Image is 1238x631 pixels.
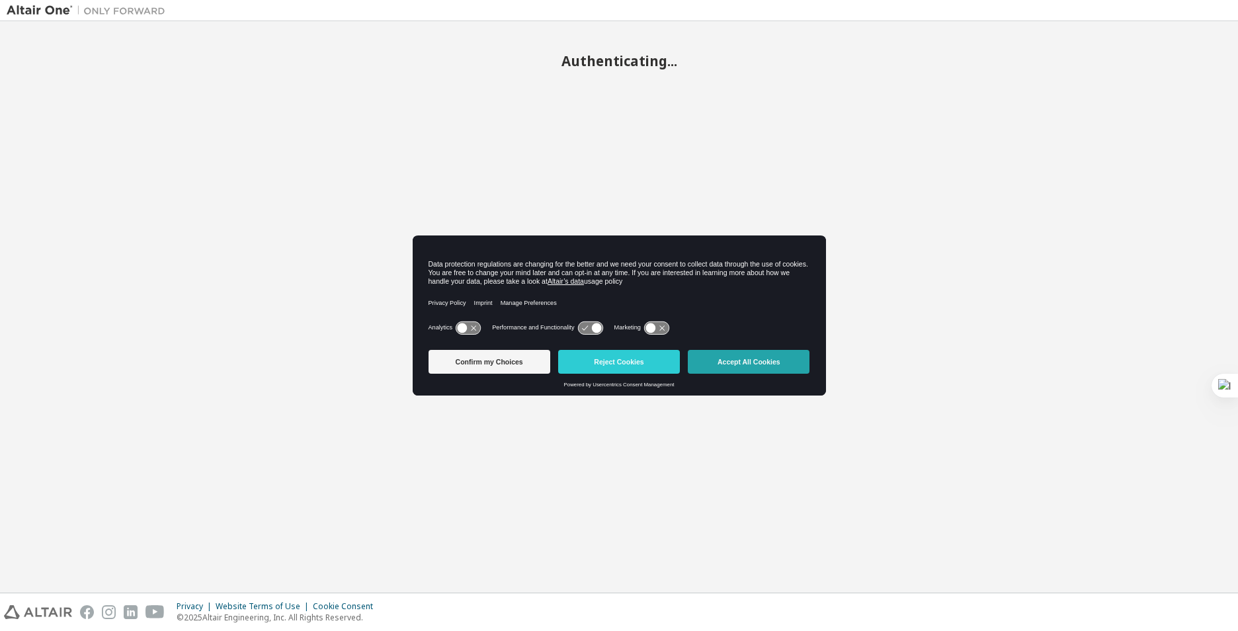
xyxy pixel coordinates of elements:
h2: Authenticating... [7,52,1231,69]
div: Privacy [177,601,216,612]
div: Website Terms of Use [216,601,313,612]
img: altair_logo.svg [4,605,72,619]
div: Cookie Consent [313,601,381,612]
img: Altair One [7,4,172,17]
img: linkedin.svg [124,605,138,619]
img: instagram.svg [102,605,116,619]
img: youtube.svg [145,605,165,619]
img: facebook.svg [80,605,94,619]
p: © 2025 Altair Engineering, Inc. All Rights Reserved. [177,612,381,623]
